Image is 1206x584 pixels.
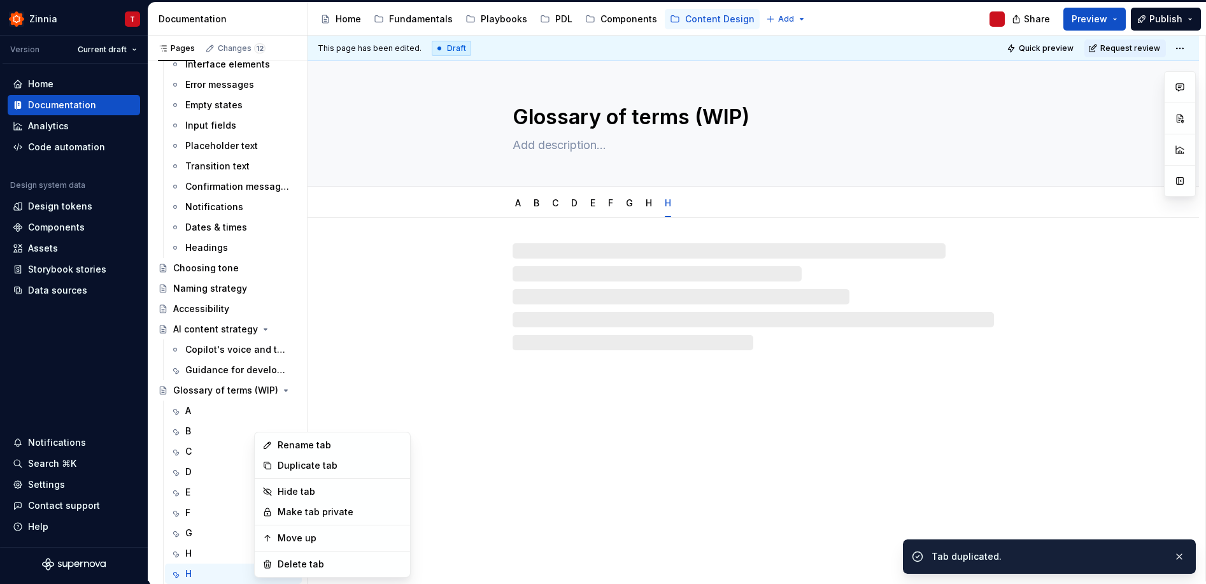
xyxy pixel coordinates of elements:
[278,459,402,472] div: Duplicate tab
[278,506,402,518] div: Make tab private
[932,550,1163,563] div: Tab duplicated.
[278,439,402,452] div: Rename tab
[278,485,402,498] div: Hide tab
[278,532,402,545] div: Move up
[278,558,402,571] div: Delete tab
